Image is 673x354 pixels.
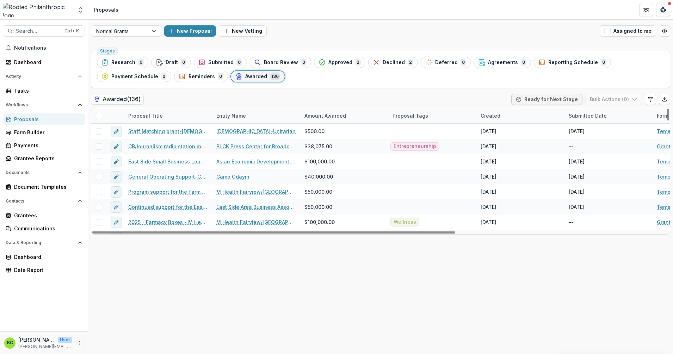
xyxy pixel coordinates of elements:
div: Dashboard [14,58,79,66]
span: Declined [383,60,405,66]
div: [DATE] [569,158,585,165]
img: Rooted Philanthropic logo [3,3,73,17]
span: Activity [6,74,75,79]
div: Proposal Tags [388,108,476,123]
div: Entity Name [212,108,300,123]
div: Submitted Date [564,112,611,119]
div: Form Builder [14,129,79,136]
a: Camp Odayin [216,173,249,180]
span: Board Review [264,60,298,66]
button: New Proposal [164,25,216,37]
span: Stages [100,49,115,54]
button: Draft0 [151,57,191,68]
button: New Vetting [219,25,267,37]
a: M Health Fairview/[GEOGRAPHIC_DATA][US_STATE] Foundation [216,218,296,226]
span: Data & Reporting [6,240,75,245]
button: Ready for Next Stage [511,94,582,105]
button: edit [111,126,122,137]
div: Proposal Title [124,112,167,119]
div: Ctrl + K [63,27,80,35]
div: Proposal Title [124,108,212,123]
span: Submitted [208,60,234,66]
div: Data Report [14,266,79,274]
button: Approved2 [314,57,365,68]
a: Grantee Reports [3,153,85,164]
div: [DATE] [481,218,496,226]
button: Open Documents [3,167,85,178]
a: East Side Area Business Association Charitable Foundation [216,203,296,211]
span: 0 [236,58,242,66]
div: Amount Awarded [300,112,350,119]
span: Draft [166,60,178,66]
div: Submitted Date [564,108,653,123]
a: Payments [3,139,85,151]
div: -- [569,143,574,150]
div: [DATE] [569,128,585,135]
a: Form Builder [3,126,85,138]
button: Get Help [656,3,670,17]
span: 0 [521,58,526,66]
button: Reporting Schedule0 [534,57,611,68]
h2: Awarded ( 136 ) [91,94,144,104]
button: edit [111,156,122,167]
a: 2025 - Farmacy Boxes - M Health Fairview/U of MN Foundation [128,218,208,226]
div: Dashboard [14,253,79,261]
button: Board Review0 [249,57,311,68]
button: Open Activity [3,71,85,82]
div: Created [476,112,505,119]
div: [DATE] [569,173,585,180]
div: -- [569,218,574,226]
span: Payment Schedule [111,74,158,80]
span: Research [111,60,135,66]
button: Open entity switcher [75,3,85,17]
button: Edit table settings [645,94,656,105]
span: Workflows [6,103,75,107]
button: Export table data [659,94,670,105]
span: $100,000.00 [304,218,335,226]
span: 0 [138,58,144,66]
p: [PERSON_NAME][EMAIL_ADDRESS][DOMAIN_NAME] [18,343,72,350]
span: $100,000.00 [304,158,335,165]
a: General Operating Support-Camp Odayin [128,173,208,180]
a: Dashboard [3,251,85,263]
span: Deferred [435,60,458,66]
button: Bulk Actions (0) [585,94,642,105]
button: Open Data & Reporting [3,237,85,248]
button: Reminders0 [174,71,228,82]
div: [DATE] [481,143,496,150]
div: Betsy Currie [7,341,13,345]
button: Open table manager [659,25,670,37]
span: Contacts [6,199,75,204]
a: M Health Fairview/[GEOGRAPHIC_DATA][US_STATE] Foundation [216,188,296,195]
div: [DATE] [481,173,496,180]
button: More [75,339,84,347]
a: Asian Economic Development Association [216,158,296,165]
div: Document Templates [14,183,79,191]
a: Document Templates [3,181,85,193]
a: Tasks [3,85,85,97]
a: Proposals [3,113,85,125]
button: Payment Schedule0 [97,71,171,82]
button: edit [111,217,122,228]
a: [DEMOGRAPHIC_DATA]-Unitarian [216,128,296,135]
div: Proposal Tags [388,112,432,119]
span: 0 [601,58,606,66]
div: Created [476,108,564,123]
div: [DATE] [481,203,496,211]
button: Research0 [97,57,148,68]
a: East Side Small Business Loan Fund-Asian Economic Development Association [128,158,208,165]
a: Staff Matching grant-[DEMOGRAPHIC_DATA]-Unitarian [128,128,208,135]
span: 2 [355,58,361,66]
a: Program support for the Farmacy Food Box program-M Health Fairview/University of [US_STATE] Found... [128,188,208,195]
div: Form [653,112,673,119]
button: Notifications [3,42,85,54]
span: 0 [218,73,223,80]
span: 136 [270,73,280,80]
div: Proposals [94,6,118,13]
span: $50,000.00 [304,188,332,195]
div: Grantee Reports [14,155,79,162]
span: 0 [301,58,307,66]
span: Approved [328,60,352,66]
a: Dashboard [3,56,85,68]
button: Submitted0 [194,57,247,68]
